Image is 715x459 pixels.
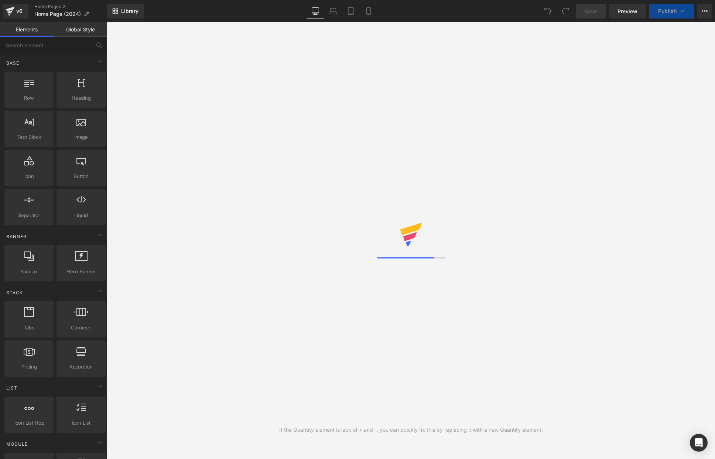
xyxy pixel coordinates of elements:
span: Preview [617,7,637,15]
span: Icon [7,172,51,180]
span: Parallax [7,268,51,275]
a: v6 [3,4,28,18]
button: Redo [558,4,573,18]
span: Base [6,59,20,66]
button: Publish [649,4,694,18]
a: Home Pages [34,4,107,10]
div: If the Quantity element is lack of + and -, you can quickly fix this by replacing it with a new Q... [279,426,543,434]
span: Hero Banner [59,268,103,275]
span: Accordion [59,363,103,371]
a: Preview [609,4,646,18]
a: Laptop [324,4,342,18]
span: Heading [59,94,103,102]
span: Carousel [59,324,103,332]
span: Text Block [7,133,51,141]
span: Save [585,7,597,15]
a: Tablet [342,4,360,18]
span: Icon List Hoz [7,419,51,427]
span: Button [59,172,103,180]
span: Row [7,94,51,102]
a: Global Style [54,22,107,37]
a: Mobile [360,4,377,18]
span: Home Page (2024) [34,11,81,17]
span: Tabs [7,324,51,332]
span: Publish [658,8,677,14]
a: New Library [107,4,144,18]
span: Banner [6,233,27,240]
span: List [6,384,18,391]
button: Undo [540,4,555,18]
span: Image [59,133,103,141]
span: Liquid [59,212,103,219]
span: Icon List [59,419,103,427]
button: More [697,4,712,18]
div: Open Intercom Messenger [690,434,708,452]
span: Pricing [7,363,51,371]
span: Stack [6,289,24,296]
div: v6 [15,6,24,16]
span: Library [121,8,138,14]
span: Separator [7,212,51,219]
span: Module [6,441,28,448]
a: Desktop [307,4,324,18]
